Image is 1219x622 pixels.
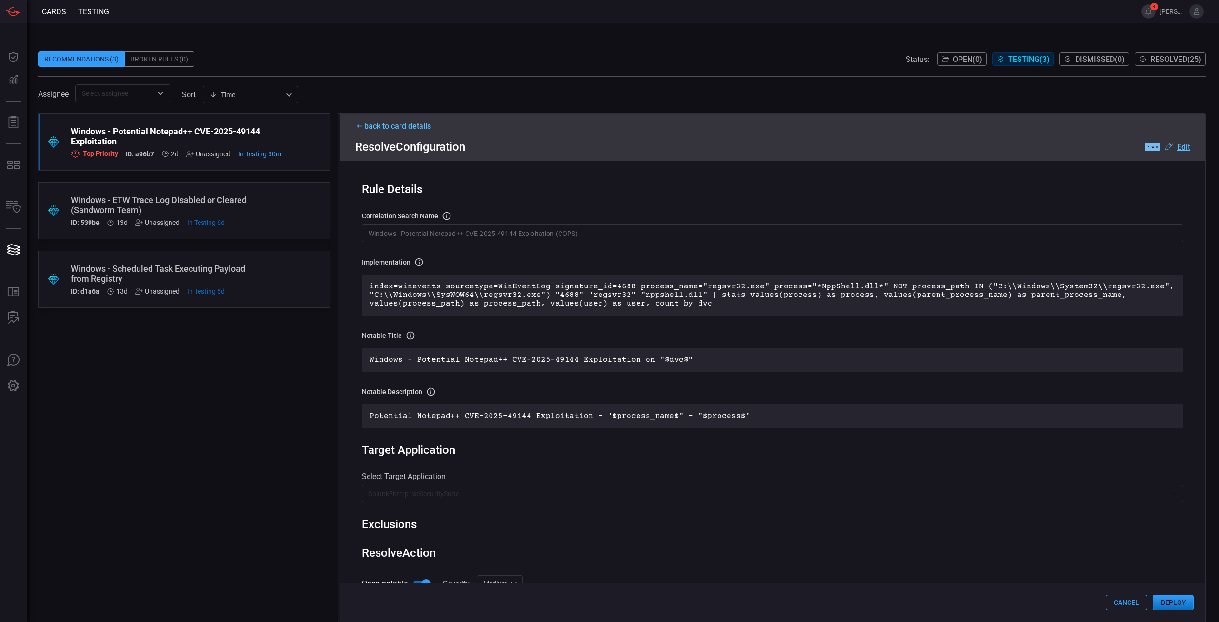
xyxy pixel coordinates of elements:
div: Unassigned [135,219,180,226]
button: Ask Us A Question [2,349,25,372]
h3: Implementation [362,258,410,266]
div: Top Priority [71,149,118,158]
span: 4 [1150,3,1158,10]
button: Detections [2,69,25,92]
div: Resolve Configuration [355,140,1190,153]
button: Inventory [2,196,25,219]
button: Rule Catalog [2,281,25,304]
button: Cards [2,238,25,261]
button: Deploy [1153,595,1194,610]
button: Open [154,87,167,100]
button: Cancel [1106,595,1147,610]
label: Severity [443,580,470,589]
div: Windows - Scheduled Task Executing Payload from Registry [71,264,261,284]
p: SplunkEnterpriseSecuritySuite [369,489,1168,499]
div: Rule Details [362,183,1183,196]
div: Recommendations (3) [38,51,125,67]
p: index=winevents sourcetype=WinEventLog signature_id=4688 process_name="regsvr32.exe" process="*Np... [370,282,1176,308]
div: back to card details [355,122,1190,131]
span: [PERSON_NAME].[PERSON_NAME] [1159,8,1186,15]
h3: Notable Description [362,388,422,396]
div: Unassigned [135,287,180,295]
span: Sep 10, 2025 12:38 AM [116,287,128,295]
div: Time [210,90,283,100]
h3: Notable Title [362,332,402,339]
div: Windows - Potential Notepad++ CVE-2025-49144 Exploitation [71,126,281,146]
span: Sep 10, 2025 12:38 AM [116,219,128,226]
button: Preferences [2,375,25,398]
div: Target Application [362,443,1183,457]
div: Exclusions [362,518,417,531]
span: testing [78,7,109,16]
span: Open notable [362,578,408,590]
span: Cards [42,7,66,16]
h5: ID: d1a6a [71,287,100,295]
h5: ID: 539be [71,219,100,226]
u: Edit [1177,143,1190,152]
button: Resolved(25) [1135,52,1206,66]
span: Sep 22, 2025 4:28 PM [238,150,281,158]
p: Windows - Potential Notepad++ CVE-2025-49144 Exploitation on "$dvc$" [370,356,1176,364]
span: Status: [906,55,929,64]
h5: ID: a96b7 [126,150,154,158]
p: Potential Notepad++ CVE-2025-49144 Exploitation - "$process_name$" - "$process$" [370,412,1176,420]
span: Resolved ( 25 ) [1150,55,1201,64]
button: Testing(3) [992,52,1054,66]
button: Dismissed(0) [1059,52,1129,66]
p: Medium [483,579,508,589]
h3: correlation search Name [362,212,438,220]
span: Testing ( 3 ) [1008,55,1049,64]
button: Open(0) [937,52,987,66]
label: sort [182,90,196,99]
button: MITRE - Detection Posture [2,153,25,176]
span: Sep 21, 2025 4:18 AM [171,150,179,158]
label: Select Target Application [362,472,1183,481]
span: Assignee [38,90,69,99]
span: Dismissed ( 0 ) [1075,55,1125,64]
div: Windows - ETW Trace Log Disabled or Cleared (Sandworm Team) [71,195,261,215]
span: Sep 16, 2025 7:42 PM [187,219,225,226]
div: Resolve Action [362,546,1183,560]
input: Correlation search name [362,224,1183,242]
div: Unassigned [186,150,230,158]
input: Select assignee [78,87,152,99]
button: 4 [1141,4,1156,19]
span: Sep 16, 2025 7:17 PM [187,287,225,295]
span: Open ( 0 ) [953,55,982,64]
button: Dashboard [2,46,25,69]
button: ALERT ANALYSIS [2,306,25,329]
button: Reports [2,111,25,134]
div: Broken Rules (0) [125,51,194,67]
